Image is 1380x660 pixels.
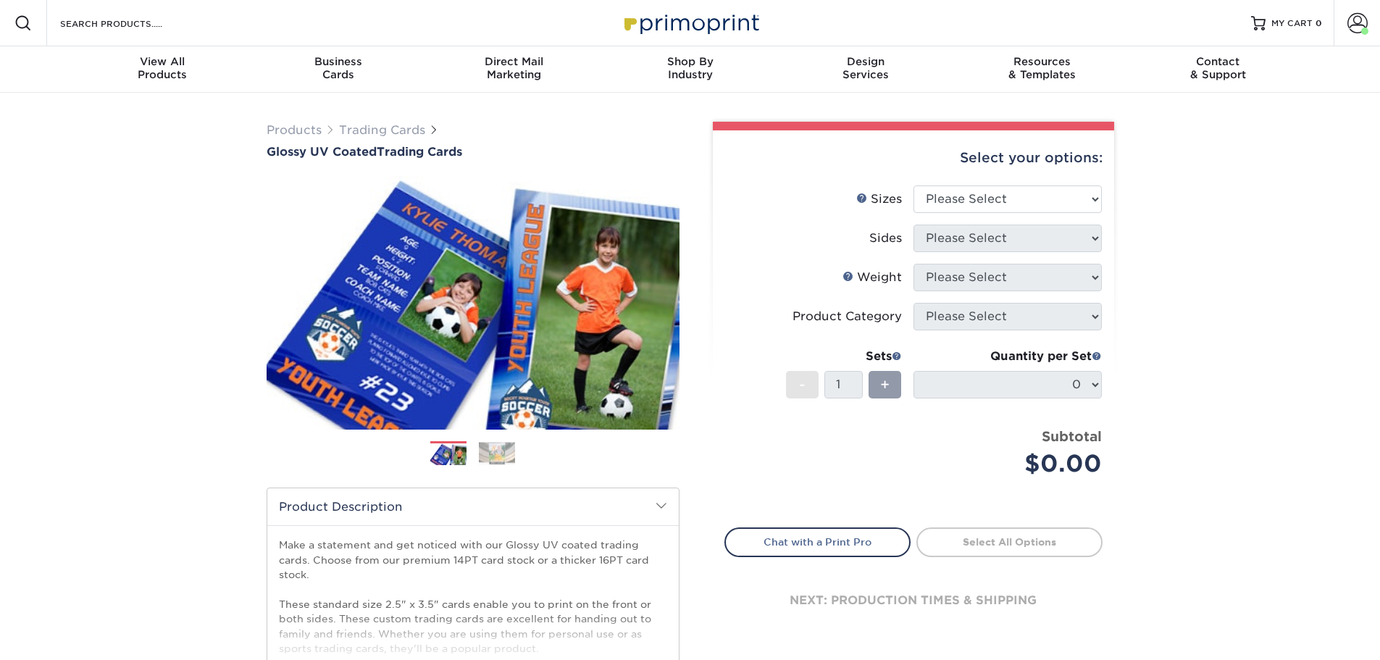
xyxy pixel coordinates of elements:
[267,145,377,159] span: Glossy UV Coated
[954,55,1130,68] span: Resources
[778,55,954,81] div: Services
[602,46,778,93] a: Shop ByIndustry
[602,55,778,68] span: Shop By
[618,7,763,38] img: Primoprint
[724,557,1103,644] div: next: production times & shipping
[1130,55,1306,81] div: & Support
[479,442,515,464] img: Trading Cards 02
[1316,18,1322,28] span: 0
[250,46,426,93] a: BusinessCards
[339,123,425,137] a: Trading Cards
[59,14,200,32] input: SEARCH PRODUCTS.....
[75,46,251,93] a: View AllProducts
[842,269,902,286] div: Weight
[856,191,902,208] div: Sizes
[430,442,467,467] img: Trading Cards 01
[426,46,602,93] a: Direct MailMarketing
[267,145,679,159] h1: Trading Cards
[793,308,902,325] div: Product Category
[869,230,902,247] div: Sides
[954,46,1130,93] a: Resources& Templates
[778,55,954,68] span: Design
[724,130,1103,185] div: Select your options:
[880,374,890,396] span: +
[799,374,806,396] span: -
[267,145,679,159] a: Glossy UV CoatedTrading Cards
[267,123,322,137] a: Products
[426,55,602,81] div: Marketing
[1042,428,1102,444] strong: Subtotal
[1130,55,1306,68] span: Contact
[724,527,911,556] a: Chat with a Print Pro
[924,446,1102,481] div: $0.00
[786,348,902,365] div: Sets
[916,527,1103,556] a: Select All Options
[1271,17,1313,30] span: MY CART
[267,160,679,446] img: Glossy UV Coated 01
[913,348,1102,365] div: Quantity per Set
[778,46,954,93] a: DesignServices
[250,55,426,68] span: Business
[75,55,251,81] div: Products
[250,55,426,81] div: Cards
[426,55,602,68] span: Direct Mail
[602,55,778,81] div: Industry
[267,488,679,525] h2: Product Description
[75,55,251,68] span: View All
[954,55,1130,81] div: & Templates
[1130,46,1306,93] a: Contact& Support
